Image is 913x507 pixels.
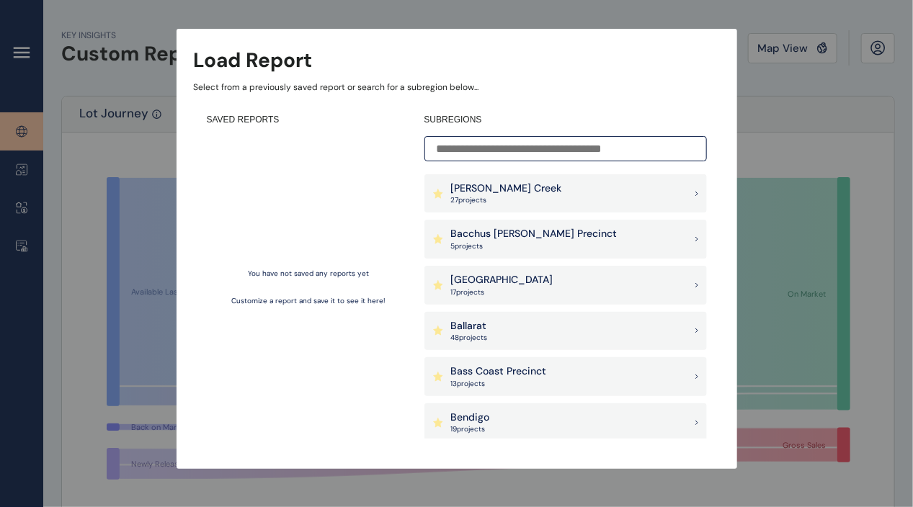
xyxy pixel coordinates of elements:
[451,195,562,205] p: 27 project s
[451,227,618,241] p: Bacchus [PERSON_NAME] Precinct
[194,81,720,94] p: Select from a previously saved report or search for a subregion below...
[451,379,547,389] p: 13 project s
[424,114,707,126] h4: SUBREGIONS
[451,424,490,434] p: 19 project s
[451,319,488,333] p: Ballarat
[451,364,547,379] p: Bass Coast Precinct
[451,273,553,287] p: [GEOGRAPHIC_DATA]
[451,181,562,196] p: [PERSON_NAME] Creek
[451,287,553,297] p: 17 project s
[451,333,488,343] p: 48 project s
[207,114,411,126] h4: SAVED REPORTS
[451,410,490,425] p: Bendigo
[249,269,370,279] p: You have not saved any reports yet
[194,46,313,74] h3: Load Report
[451,241,618,251] p: 5 project s
[232,296,386,306] p: Customize a report and save it to see it here!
